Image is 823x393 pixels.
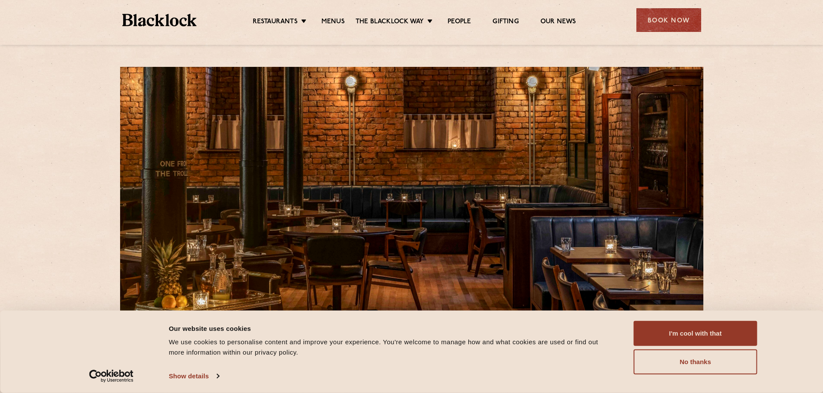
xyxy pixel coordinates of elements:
[169,370,219,383] a: Show details
[448,18,471,27] a: People
[122,14,197,26] img: BL_Textured_Logo-footer-cropped.svg
[169,323,614,333] div: Our website uses cookies
[253,18,298,27] a: Restaurants
[356,18,424,27] a: The Blacklock Way
[540,18,576,27] a: Our News
[169,337,614,358] div: We use cookies to personalise content and improve your experience. You're welcome to manage how a...
[493,18,518,27] a: Gifting
[634,349,757,374] button: No thanks
[634,321,757,346] button: I'm cool with that
[321,18,345,27] a: Menus
[636,8,701,32] div: Book Now
[73,370,149,383] a: Usercentrics Cookiebot - opens in a new window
